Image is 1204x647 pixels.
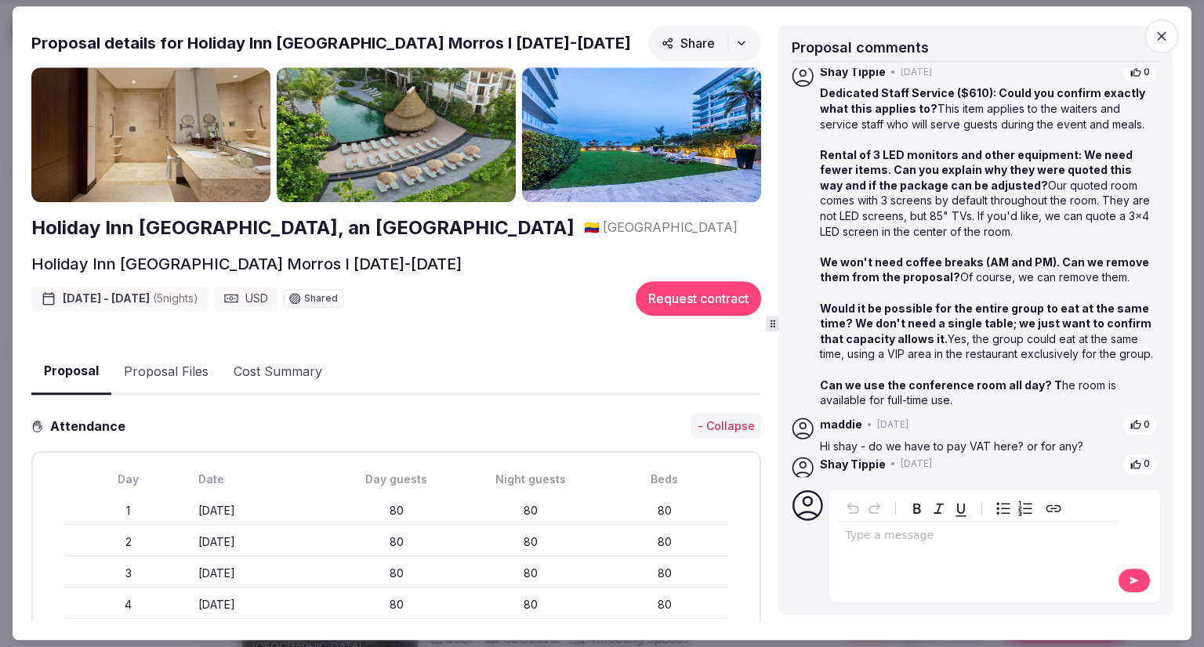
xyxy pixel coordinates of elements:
[277,67,516,202] img: Gallery photo 2
[522,67,761,202] img: Gallery photo 3
[332,566,460,581] div: 80
[877,418,908,432] span: [DATE]
[600,503,728,519] div: 80
[198,472,326,487] div: Date
[466,534,594,550] div: 80
[820,439,1157,454] p: Hi shay - do we have to pay VAT here? or for any?
[64,472,192,487] div: Day
[332,597,460,613] div: 80
[901,457,932,471] span: [DATE]
[820,457,886,472] span: Shay Tippie
[820,147,1157,240] p: Our quoted room comes with 3 screens by default throughout the room. They are not LED screens, bu...
[950,498,972,520] button: Underline
[214,287,277,312] div: USD
[221,349,335,395] button: Cost Summary
[992,498,1036,520] div: toggle group
[820,64,886,80] span: Shay Tippie
[820,148,1133,192] strong: Rental of 3 LED monitors and other equipment: We need fewer items. Can you explain why they were ...
[901,66,932,79] span: [DATE]
[31,349,111,396] button: Proposal
[867,418,872,432] span: •
[820,86,1157,132] p: This item applies to the waiters and service staff who will serve guests during the event and meals.
[1043,498,1064,520] button: Create link
[63,291,198,307] span: [DATE] - [DATE]
[1144,66,1150,79] span: 0
[584,220,600,236] span: 🇨🇴
[691,414,761,439] button: - Collapse
[304,295,338,304] span: Shared
[332,472,460,487] div: Day guests
[906,498,928,520] button: Bold
[1144,418,1150,432] span: 0
[198,597,326,613] div: [DATE]
[820,302,1151,345] strong: Would it be possible for the entire group to eat at the same time? We don't need a single table; ...
[636,282,761,316] button: Request contract
[466,503,594,519] div: 80
[648,25,761,61] button: Share
[198,566,326,581] div: [DATE]
[198,534,326,550] div: [DATE]
[64,597,192,613] div: 4
[198,503,326,519] div: [DATE]
[820,378,1062,392] strong: Can we use the conference room all day?​ T
[890,457,896,471] span: •
[31,215,575,241] a: Holiday Inn [GEOGRAPHIC_DATA], an [GEOGRAPHIC_DATA]
[111,349,221,395] button: Proposal Files
[153,292,198,305] span: ( 5 night s )
[584,219,600,237] button: 🇨🇴
[992,498,1014,520] button: Bulleted list
[820,301,1157,362] p: Yes, the group could eat at the same time, using a VIP area in the restaurant exclusively for the...
[44,417,138,436] h3: Attendance
[928,498,950,520] button: Italic
[820,378,1157,408] p: he room is available for full-time use.
[466,472,594,487] div: Night guests
[890,66,896,79] span: •
[31,67,270,202] img: Gallery photo 1
[1014,498,1036,520] button: Numbered list
[332,534,460,550] div: 80
[64,534,192,550] div: 2
[1122,62,1157,83] button: 0
[820,417,862,433] span: maddie
[820,87,1145,116] strong: Dedicated Staff Service ($610): Could you confirm exactly what this applies to?​
[792,39,929,56] span: Proposal comments
[1122,414,1157,436] button: 0
[64,566,192,581] div: 3
[466,597,594,613] div: 80
[31,254,462,276] h2: Holiday Inn [GEOGRAPHIC_DATA] Morros I [DATE]-[DATE]
[64,503,192,519] div: 1
[1144,457,1150,471] span: 0
[839,522,1118,554] div: editable markdown
[662,35,715,51] span: Share
[603,219,738,237] span: [GEOGRAPHIC_DATA]
[466,566,594,581] div: 80
[600,597,728,613] div: 80
[31,32,631,54] h2: Proposal details for Holiday Inn [GEOGRAPHIC_DATA] Morros I [DATE]-[DATE]
[820,255,1149,284] strong: We won't need coffee breaks (AM and PM). Can we remove them from the proposal?​
[600,534,728,550] div: 80
[600,472,728,487] div: Beds
[600,566,728,581] div: 80
[1122,454,1157,475] button: 0
[332,503,460,519] div: 80
[820,255,1157,285] p: Of course, we can remove them.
